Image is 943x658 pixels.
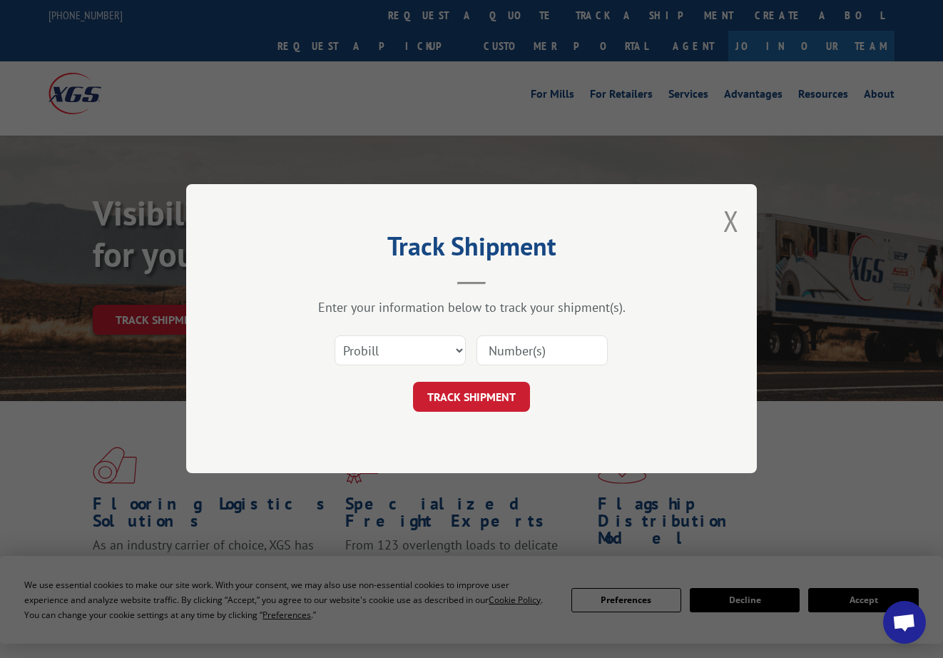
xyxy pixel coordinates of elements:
[883,601,926,644] div: Open chat
[258,300,685,316] div: Enter your information below to track your shipment(s).
[476,336,608,366] input: Number(s)
[258,236,685,263] h2: Track Shipment
[413,383,530,412] button: TRACK SHIPMENT
[723,202,739,240] button: Close modal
